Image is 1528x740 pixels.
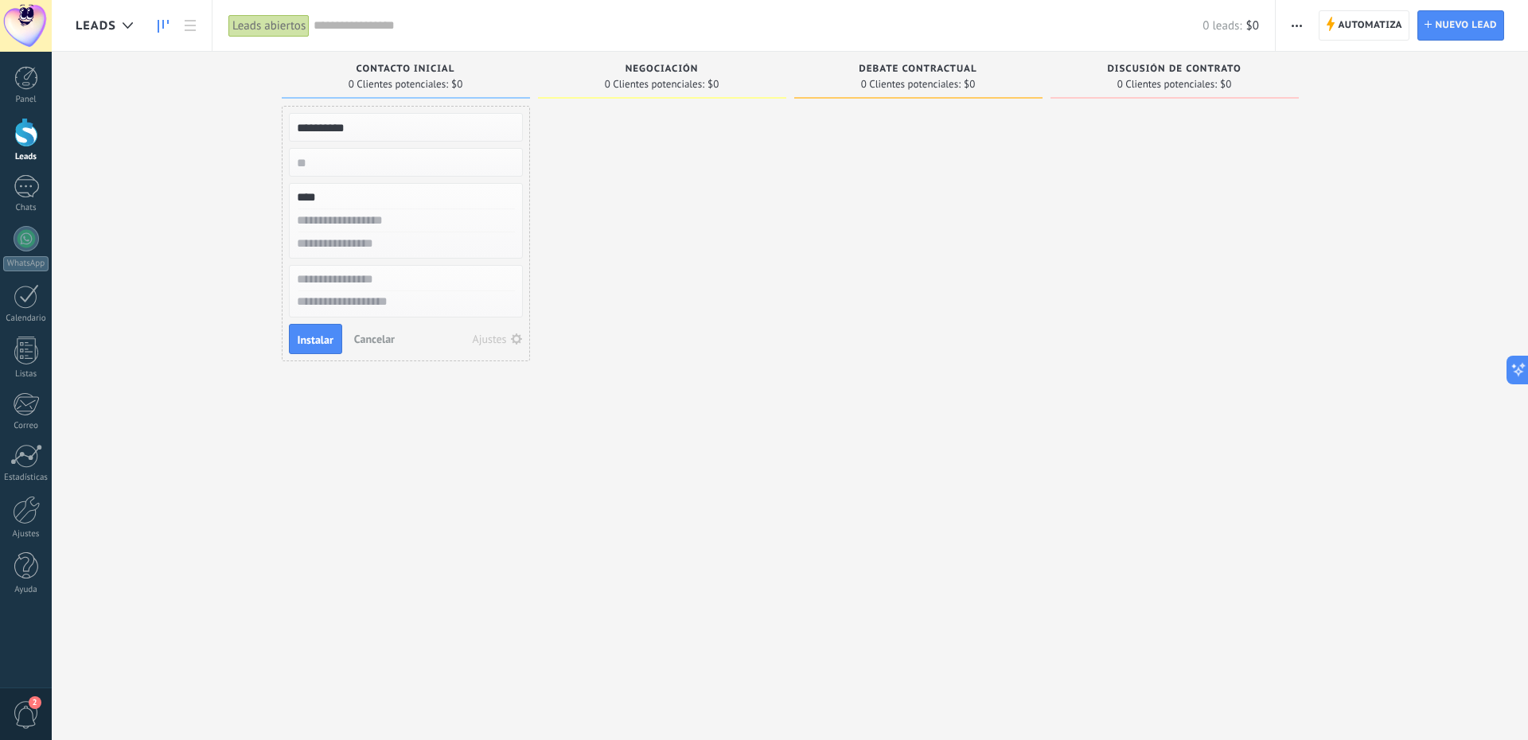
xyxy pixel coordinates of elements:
span: $0 [1246,18,1259,33]
span: Nuevo lead [1435,11,1497,40]
button: Ajustes [467,328,528,350]
button: Instalar [289,324,342,354]
span: Instalar [298,334,333,345]
span: Debate contractual [859,64,976,75]
span: $0 [707,80,719,89]
div: Debate contractual [802,64,1035,77]
div: Leads abiertos [228,14,310,37]
div: Correo [3,421,49,431]
span: Contacto inicial [357,64,455,75]
span: Discusión de contrato [1107,64,1241,75]
div: Ayuda [3,585,49,595]
div: Ajustes [473,333,507,345]
span: $0 [451,80,462,89]
a: Automatiza [1319,10,1409,41]
div: Calendario [3,314,49,324]
span: $0 [1220,80,1231,89]
button: Cancelar [348,327,401,351]
span: Negociación [626,64,699,75]
span: 0 Clientes potenciales: [1117,80,1217,89]
span: 2 [29,696,41,709]
div: Estadísticas [3,473,49,483]
div: Ajustes [3,529,49,539]
div: WhatsApp [3,256,49,271]
span: Leads [76,18,116,33]
div: Discusión de contrato [1058,64,1291,77]
span: $0 [964,80,975,89]
span: 0 Clientes potenciales: [349,80,448,89]
span: 0 Clientes potenciales: [861,80,961,89]
div: Negociación [546,64,778,77]
div: Panel [3,95,49,105]
a: Nuevo lead [1417,10,1504,41]
span: 0 leads: [1203,18,1241,33]
div: Chats [3,203,49,213]
span: 0 Clientes potenciales: [605,80,704,89]
div: Contacto inicial [290,64,522,77]
span: Automatiza [1338,11,1402,40]
div: Listas [3,369,49,380]
span: Cancelar [354,332,395,346]
div: Leads [3,152,49,162]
